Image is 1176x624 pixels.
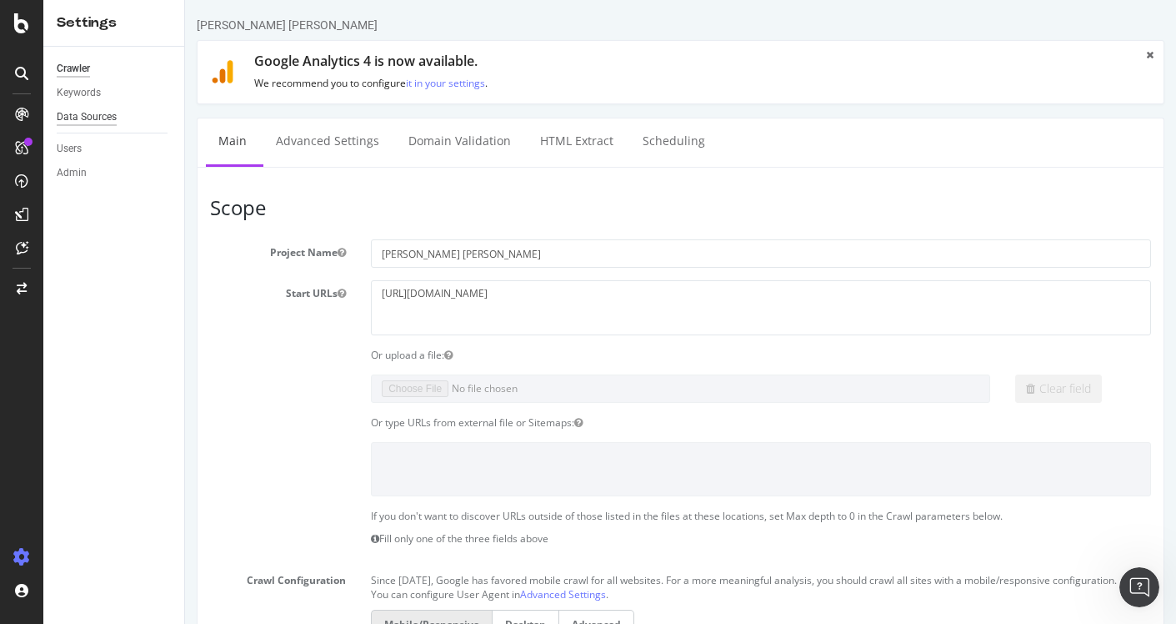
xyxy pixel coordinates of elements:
[57,84,101,102] div: Keywords
[69,76,941,90] p: We recommend you to configure .
[186,587,966,601] p: You can configure User Agent in .
[211,118,338,164] a: Domain Validation
[1119,567,1159,607] iframe: Intercom live chat
[173,415,978,430] div: Or type URLs from external file or Sitemaps:
[57,140,82,158] div: Users
[57,164,87,182] div: Admin
[335,587,421,601] a: Advanced Settings
[13,239,173,259] label: Project Name
[57,108,173,126] a: Data Sources
[186,567,966,587] p: Since [DATE], Google has favored mobile crawl for all websites. For a more meaningful analysis, y...
[12,17,193,33] div: [PERSON_NAME] [PERSON_NAME]
[13,280,173,300] label: Start URLs
[186,531,966,546] p: Fill only one of the three fields above
[445,118,533,164] a: Scheduling
[57,140,173,158] a: Users
[26,60,49,83] img: ga4.9118ffdc1441.svg
[57,13,171,33] div: Settings
[57,60,173,78] a: Crawler
[57,84,173,102] a: Keywords
[57,108,117,126] div: Data Sources
[173,348,978,362] div: Or upload a file:
[153,245,161,259] button: Project Name
[343,118,441,164] a: HTML Extract
[69,54,941,69] h1: Google Analytics 4 is now available.
[221,76,300,90] a: it in your settings
[186,280,966,335] textarea: [URL][DOMAIN_NAME]
[57,164,173,182] a: Admin
[186,509,966,523] p: If you don't want to discover URLs outside of those listed in the files at these locations, set M...
[21,118,74,164] a: Main
[13,567,173,587] label: Crawl Configuration
[57,60,90,78] div: Crawler
[153,286,161,300] button: Start URLs
[78,118,207,164] a: Advanced Settings
[25,197,966,219] h3: Scope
